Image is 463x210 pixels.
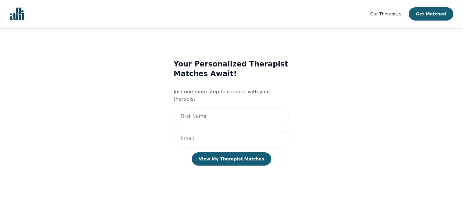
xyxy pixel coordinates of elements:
[409,7,453,21] button: Get Matched
[174,108,289,125] input: First Name
[10,8,24,20] img: alli logo
[370,10,401,18] a: Our Therapists
[174,130,289,147] input: Email
[370,11,401,16] span: Our Therapists
[192,152,272,166] button: View My Therapist Matches
[174,59,289,79] h3: Your Personalized Therapist Matches Await!
[174,88,289,103] p: Just one more step to connect with your therapist.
